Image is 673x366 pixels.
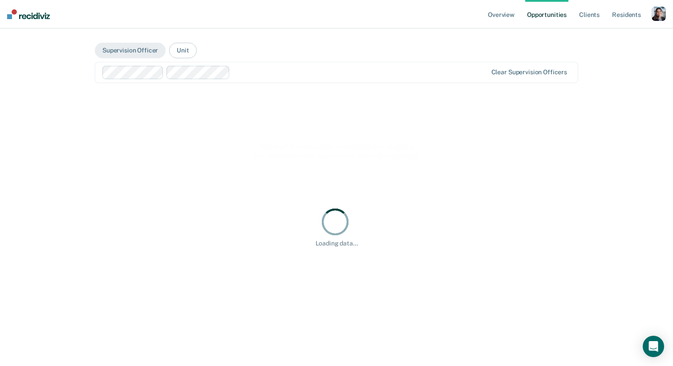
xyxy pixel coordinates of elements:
button: Supervision Officer [95,43,166,58]
div: Open Intercom Messenger [643,336,664,357]
button: Unit [169,43,196,58]
div: Loading data... [316,240,358,247]
div: Clear supervision officers [491,68,567,76]
img: Recidiviz [7,9,50,19]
